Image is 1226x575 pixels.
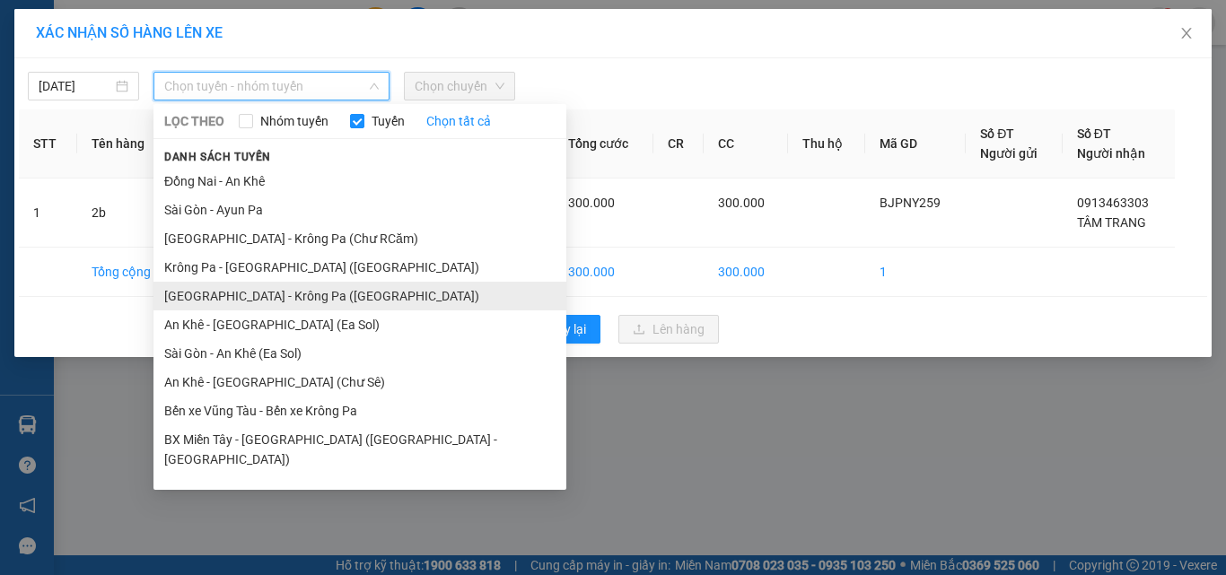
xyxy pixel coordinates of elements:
span: XÁC NHẬN SỐ HÀNG LÊN XE [36,24,223,41]
td: 1 [865,248,966,297]
td: 300.000 [554,248,653,297]
span: Người gửi [980,146,1038,161]
td: Tổng cộng [77,248,176,297]
li: An Khê - [GEOGRAPHIC_DATA] (Ea Sol) [153,310,566,339]
span: BJPNY259 [880,196,941,210]
span: 300.000 [568,196,615,210]
span: Số ĐT [1077,126,1111,141]
li: [GEOGRAPHIC_DATA] - Krông Pa (Chư RCăm) [153,224,566,253]
span: LỌC THEO [164,111,224,131]
th: CC [704,109,788,179]
span: down [369,81,380,91]
th: Mã GD [865,109,966,179]
th: Thu hộ [788,109,865,179]
span: Người nhận [1077,146,1145,161]
span: Số ĐT [980,126,1014,141]
button: uploadLên hàng [618,315,719,344]
li: Đồng Nai - An Khê [153,167,566,196]
span: Chọn tuyến - nhóm tuyến [164,73,379,100]
li: Sài Gòn - An Khê (Ea Sol) [153,339,566,368]
span: TÂM TRANG [1077,215,1146,230]
button: Close [1161,9,1212,59]
span: close [1179,26,1194,40]
li: BX Miền Tây - [GEOGRAPHIC_DATA] ([GEOGRAPHIC_DATA] - [GEOGRAPHIC_DATA]) [153,425,566,474]
span: Chọn chuyến [415,73,504,100]
th: STT [19,109,77,179]
span: Danh sách tuyến [153,149,282,165]
a: Chọn tất cả [426,111,491,131]
li: Krông Pa - [GEOGRAPHIC_DATA] ([GEOGRAPHIC_DATA]) [153,253,566,282]
span: Tuyến [364,111,412,131]
th: Tên hàng [77,109,176,179]
span: Nhóm tuyến [253,111,336,131]
li: [GEOGRAPHIC_DATA] - Krông Pa ([GEOGRAPHIC_DATA]) [153,282,566,310]
li: An Khê - [GEOGRAPHIC_DATA] (Chư Sê) [153,368,566,396]
td: 300.000 [704,248,788,297]
input: 14/09/2025 [39,76,112,96]
th: CR [653,109,704,179]
li: BX Krông Pa - BX Miền Tây ([GEOGRAPHIC_DATA] - [GEOGRAPHIC_DATA]) [153,474,566,522]
li: Bến xe Vũng Tàu - Bến xe Krông Pa [153,396,566,425]
span: 0913463303 [1077,196,1149,210]
td: 2b [77,179,176,248]
span: 300.000 [718,196,765,210]
td: 1 [19,179,77,248]
th: Tổng cước [554,109,653,179]
li: Sài Gòn - Ayun Pa [153,196,566,224]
